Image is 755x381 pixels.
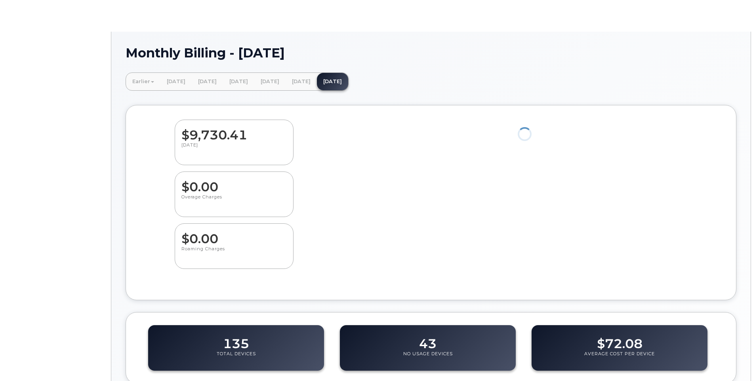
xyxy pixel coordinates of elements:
dd: $0.00 [181,224,287,246]
a: [DATE] [286,73,317,90]
a: [DATE] [223,73,254,90]
p: [DATE] [181,142,287,156]
p: Roaming Charges [181,246,287,260]
a: [DATE] [317,73,348,90]
dd: 43 [419,329,437,351]
a: [DATE] [160,73,192,90]
a: [DATE] [254,73,286,90]
dd: $9,730.41 [181,120,287,142]
p: Overage Charges [181,194,287,208]
a: Earlier [126,73,160,90]
dd: $0.00 [181,172,287,194]
h1: Monthly Billing - [DATE] [126,46,736,60]
p: No Usage Devices [403,351,453,365]
p: Total Devices [217,351,256,365]
dd: $72.08 [597,329,643,351]
p: Average Cost Per Device [584,351,655,365]
dd: 135 [223,329,249,351]
a: [DATE] [192,73,223,90]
